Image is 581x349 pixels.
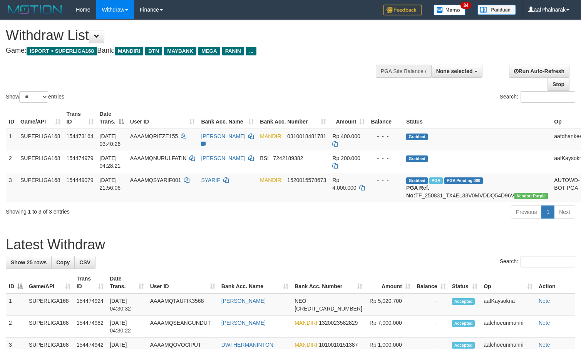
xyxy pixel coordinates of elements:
[295,320,317,326] span: MANDIRI
[521,256,575,267] input: Search:
[365,316,414,338] td: Rp 7,000,000
[541,205,554,219] a: 1
[100,133,121,147] span: [DATE] 03:40:26
[145,47,162,55] span: BTN
[221,298,266,304] a: [PERSON_NAME]
[434,5,466,15] img: Button%20Memo.svg
[452,342,475,349] span: Accepted
[452,298,475,305] span: Accepted
[74,294,107,316] td: 154474924
[107,316,147,338] td: [DATE] 04:30:22
[147,316,218,338] td: AAAAMQSEANGUNDUT
[548,78,569,91] a: Stop
[257,107,329,129] th: Bank Acc. Number: activate to sort column ascending
[218,272,291,294] th: Bank Acc. Name: activate to sort column ascending
[260,177,283,183] span: MANDIRI
[481,316,536,338] td: aafchoeunmanni
[26,316,74,338] td: SUPERLIGA168
[201,133,245,139] a: [PERSON_NAME]
[406,134,428,140] span: Grabbed
[17,173,64,202] td: SUPERLIGA168
[6,237,575,252] h1: Latest Withdraw
[539,320,550,326] a: Note
[260,155,269,161] span: BSI
[371,176,400,184] div: - - -
[431,65,482,78] button: None selected
[319,320,358,326] span: Copy 1320023582829 to clipboard
[414,316,449,338] td: -
[11,259,47,266] span: Show 25 rows
[74,272,107,294] th: Trans ID: activate to sort column ascending
[273,155,303,161] span: Copy 7242189382 to clipboard
[100,155,121,169] span: [DATE] 04:28:21
[403,107,551,129] th: Status
[246,47,256,55] span: ...
[383,5,422,15] img: Feedback.jpg
[6,129,17,151] td: 1
[539,298,550,304] a: Note
[27,47,97,55] span: ISPORT > SUPERLIGA168
[6,256,52,269] a: Show 25 rows
[509,65,569,78] a: Run Auto-Refresh
[222,47,244,55] span: PANIN
[403,173,551,202] td: TF_250831_TX4EL33V0MVDDQ54D96V
[536,272,575,294] th: Action
[26,294,74,316] td: SUPERLIGA168
[291,272,365,294] th: Bank Acc. Number: activate to sort column ascending
[79,259,90,266] span: CSV
[6,4,64,15] img: MOTION_logo.png
[51,256,75,269] a: Copy
[198,47,220,55] span: MEGA
[511,205,542,219] a: Previous
[329,107,368,129] th: Amount: activate to sort column ascending
[260,133,283,139] span: MANDIRI
[376,65,431,78] div: PGA Site Balance /
[365,272,414,294] th: Amount: activate to sort column ascending
[452,320,475,327] span: Accepted
[74,316,107,338] td: 154474982
[6,316,26,338] td: 2
[6,272,26,294] th: ID: activate to sort column descending
[107,294,147,316] td: [DATE] 04:30:32
[56,259,70,266] span: Copy
[436,68,473,74] span: None selected
[481,272,536,294] th: Op: activate to sort column ascending
[17,129,64,151] td: SUPERLIGA168
[6,107,17,129] th: ID
[100,177,121,191] span: [DATE] 21:56:06
[201,177,220,183] a: SYARIF
[221,342,273,348] a: DWI HERMANINTON
[500,256,575,267] label: Search:
[295,306,362,312] span: Copy 5859457206369533 to clipboard
[406,155,428,162] span: Grabbed
[130,155,187,161] span: AAAAMQNURULFATIN
[414,294,449,316] td: -
[365,294,414,316] td: Rp 5,020,700
[406,185,429,199] b: PGA Ref. No:
[481,294,536,316] td: aafKaysokna
[6,28,380,43] h1: Withdraw List
[130,133,178,139] span: AAAAMQRIEZE155
[97,107,127,129] th: Date Trans.: activate to sort column descending
[115,47,143,55] span: MANDIRI
[371,132,400,140] div: - - -
[287,177,326,183] span: Copy 1520015578673 to clipboard
[460,2,471,9] span: 34
[6,47,380,55] h4: Game: Bank:
[127,107,198,129] th: User ID: activate to sort column ascending
[198,107,257,129] th: Bank Acc. Name: activate to sort column ascending
[449,272,481,294] th: Status: activate to sort column ascending
[554,205,575,219] a: Next
[19,91,48,103] select: Showentries
[26,272,74,294] th: Game/API: activate to sort column ascending
[332,155,360,161] span: Rp 200.000
[6,205,236,215] div: Showing 1 to 3 of 3 entries
[414,272,449,294] th: Balance: activate to sort column ascending
[67,155,94,161] span: 154474979
[332,133,360,139] span: Rp 400.000
[332,177,356,191] span: Rp 4.000.000
[368,107,403,129] th: Balance
[67,177,94,183] span: 154449079
[444,177,483,184] span: PGA Pending
[67,133,94,139] span: 154473164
